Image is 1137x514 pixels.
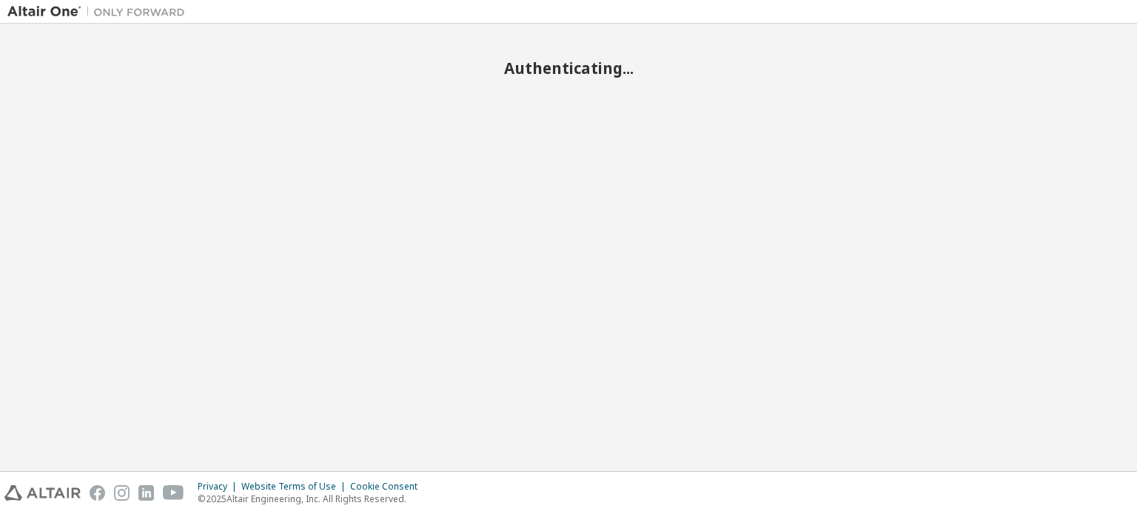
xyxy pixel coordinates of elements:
[350,481,426,493] div: Cookie Consent
[198,481,241,493] div: Privacy
[114,485,130,501] img: instagram.svg
[163,485,184,501] img: youtube.svg
[241,481,350,493] div: Website Terms of Use
[4,485,81,501] img: altair_logo.svg
[7,4,192,19] img: Altair One
[90,485,105,501] img: facebook.svg
[7,58,1130,78] h2: Authenticating...
[198,493,426,505] p: © 2025 Altair Engineering, Inc. All Rights Reserved.
[138,485,154,501] img: linkedin.svg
